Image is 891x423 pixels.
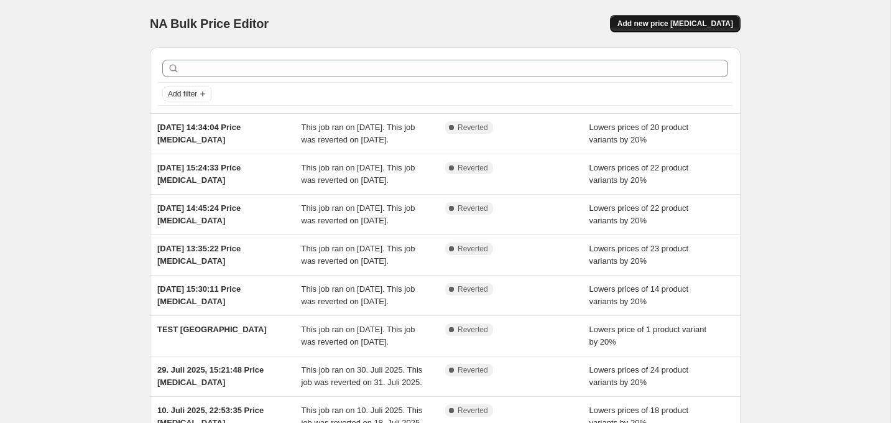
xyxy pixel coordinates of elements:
[458,203,488,213] span: Reverted
[302,284,415,306] span: This job ran on [DATE]. This job was reverted on [DATE].
[458,325,488,335] span: Reverted
[157,325,267,334] span: TEST [GEOGRAPHIC_DATA]
[168,89,197,99] span: Add filter
[610,15,741,32] button: Add new price [MEDICAL_DATA]
[157,284,241,306] span: [DATE] 15:30:11 Price [MEDICAL_DATA]
[589,284,689,306] span: Lowers prices of 14 product variants by 20%
[302,163,415,185] span: This job ran on [DATE]. This job was reverted on [DATE].
[458,284,488,294] span: Reverted
[302,123,415,144] span: This job ran on [DATE]. This job was reverted on [DATE].
[302,365,423,387] span: This job ran on 30. Juli 2025. This job was reverted on 31. Juli 2025.
[458,244,488,254] span: Reverted
[589,203,689,225] span: Lowers prices of 22 product variants by 20%
[157,163,241,185] span: [DATE] 15:24:33 Price [MEDICAL_DATA]
[458,123,488,132] span: Reverted
[302,244,415,266] span: This job ran on [DATE]. This job was reverted on [DATE].
[458,163,488,173] span: Reverted
[150,17,269,30] span: NA Bulk Price Editor
[302,325,415,346] span: This job ran on [DATE]. This job was reverted on [DATE].
[589,163,689,185] span: Lowers prices of 22 product variants by 20%
[302,203,415,225] span: This job ran on [DATE]. This job was reverted on [DATE].
[157,203,241,225] span: [DATE] 14:45:24 Price [MEDICAL_DATA]
[589,244,689,266] span: Lowers prices of 23 product variants by 20%
[458,406,488,416] span: Reverted
[157,123,241,144] span: [DATE] 14:34:04 Price [MEDICAL_DATA]
[589,123,689,144] span: Lowers prices of 20 product variants by 20%
[162,86,212,101] button: Add filter
[589,325,707,346] span: Lowers price of 1 product variant by 20%
[157,244,241,266] span: [DATE] 13:35:22 Price [MEDICAL_DATA]
[157,365,264,387] span: 29. Juli 2025, 15:21:48 Price [MEDICAL_DATA]
[589,365,689,387] span: Lowers prices of 24 product variants by 20%
[617,19,733,29] span: Add new price [MEDICAL_DATA]
[458,365,488,375] span: Reverted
